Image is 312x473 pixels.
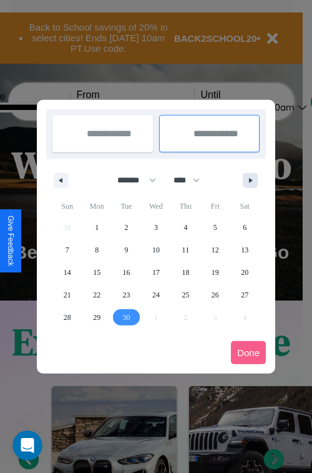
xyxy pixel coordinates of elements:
[171,284,200,306] button: 25
[123,261,130,284] span: 16
[200,196,230,216] span: Fri
[141,261,170,284] button: 17
[182,284,189,306] span: 25
[93,284,100,306] span: 22
[212,261,219,284] span: 19
[112,261,141,284] button: 16
[66,239,69,261] span: 7
[182,261,189,284] span: 18
[231,341,266,364] button: Done
[200,284,230,306] button: 26
[82,306,111,329] button: 29
[200,216,230,239] button: 5
[6,216,15,266] div: Give Feedback
[141,216,170,239] button: 3
[64,284,71,306] span: 21
[125,239,129,261] span: 9
[152,239,160,261] span: 10
[112,284,141,306] button: 23
[241,239,248,261] span: 13
[212,284,219,306] span: 26
[12,431,42,461] iframe: Intercom live chat
[212,239,219,261] span: 12
[171,196,200,216] span: Thu
[171,261,200,284] button: 18
[171,216,200,239] button: 4
[95,239,99,261] span: 8
[82,239,111,261] button: 8
[52,239,82,261] button: 7
[52,284,82,306] button: 21
[52,196,82,216] span: Sun
[152,261,160,284] span: 17
[123,306,130,329] span: 30
[64,306,71,329] span: 28
[152,284,160,306] span: 24
[171,239,200,261] button: 11
[230,196,260,216] span: Sat
[243,216,246,239] span: 6
[200,261,230,284] button: 19
[141,284,170,306] button: 24
[52,306,82,329] button: 28
[82,216,111,239] button: 1
[241,261,248,284] span: 20
[52,261,82,284] button: 14
[230,216,260,239] button: 6
[93,261,100,284] span: 15
[182,239,190,261] span: 11
[82,261,111,284] button: 15
[112,216,141,239] button: 2
[141,239,170,261] button: 10
[141,196,170,216] span: Wed
[112,239,141,261] button: 9
[241,284,248,306] span: 27
[125,216,129,239] span: 2
[213,216,217,239] span: 5
[123,284,130,306] span: 23
[200,239,230,261] button: 12
[154,216,158,239] span: 3
[112,196,141,216] span: Tue
[93,306,100,329] span: 29
[82,284,111,306] button: 22
[183,216,187,239] span: 4
[230,239,260,261] button: 13
[230,261,260,284] button: 20
[112,306,141,329] button: 30
[64,261,71,284] span: 14
[95,216,99,239] span: 1
[230,284,260,306] button: 27
[82,196,111,216] span: Mon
